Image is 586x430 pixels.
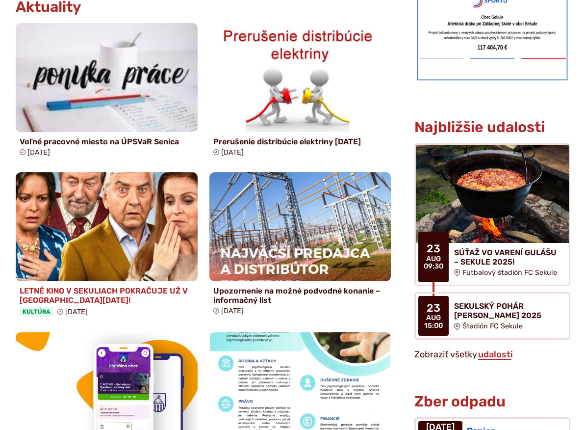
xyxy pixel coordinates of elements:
h4: SÚŤAŽ VO VARENÍ GULÁŠU – SEKULE 2025! [454,248,561,267]
p: Zobraziť všetky [414,348,570,362]
h3: Zber odpadu [414,394,570,410]
a: Prerušenie distribúcie elektriny [DATE] [DATE] [209,23,391,161]
a: Upozornenie na možné podvodné konanie – informačný list [DATE] [209,172,391,319]
h3: Najbližšie udalosti [414,119,545,135]
span: aug [424,255,443,263]
a: SEKULSKÝ POHÁR [PERSON_NAME] 2025 Štadión FC Sekule 23 aug 15:00 [414,292,570,340]
span: [DATE] [65,308,88,316]
span: [DATE] [27,148,50,157]
a: Voľné pracovné miesto na ÚPSVaR Senica [DATE] [16,23,198,161]
span: [DATE] [221,307,244,315]
a: Zobraziť všetky udalosti [477,349,514,360]
h4: Prerušenie distribúcie elektriny [DATE] [213,137,387,146]
span: 23 [424,243,443,255]
span: Kultúra [20,307,53,317]
a: LETNÉ KINO V SEKULIACH POKRAČUJE UŽ V [GEOGRAPHIC_DATA][DATE]! Kultúra [DATE] [16,172,198,321]
h4: Upozornenie na možné podvodné konanie – informačný list [213,286,387,305]
span: Futbalový štadión FC Sekule [462,269,557,277]
h4: Voľné pracovné miesto na ÚPSVaR Senica [20,137,194,146]
a: SÚŤAŽ VO VARENÍ GULÁŠU – SEKULE 2025! Futbalový štadión FC Sekule 23 aug 09:30 [414,143,570,286]
span: [DATE] [221,148,244,157]
h4: LETNÉ KINO V SEKULIACH POKRAČUJE UŽ V [GEOGRAPHIC_DATA][DATE]! [20,286,194,305]
span: 09:30 [424,263,443,270]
